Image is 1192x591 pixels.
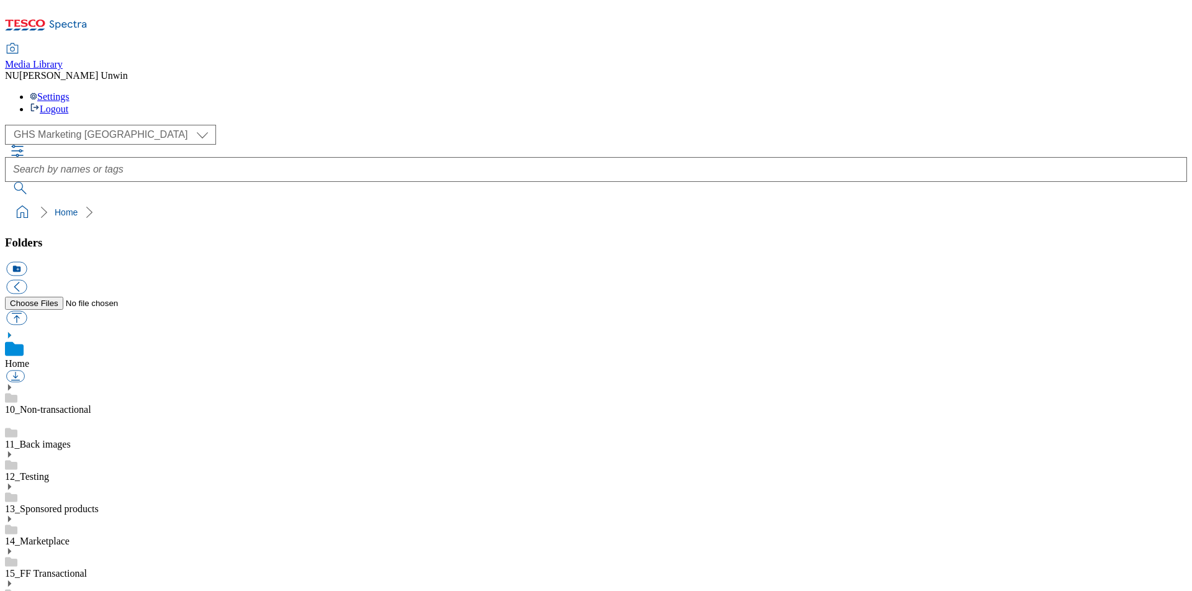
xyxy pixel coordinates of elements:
h3: Folders [5,236,1187,250]
a: 10_Non-transactional [5,404,91,415]
a: home [12,202,32,222]
a: Settings [30,91,70,102]
nav: breadcrumb [5,201,1187,224]
span: NU [5,70,19,81]
input: Search by names or tags [5,157,1187,182]
a: Home [5,358,29,369]
a: Media Library [5,44,63,70]
a: 12_Testing [5,471,49,482]
a: 13_Sponsored products [5,503,99,514]
span: [PERSON_NAME] Unwin [19,70,128,81]
span: Media Library [5,59,63,70]
a: 11_Back images [5,439,71,449]
a: 14_Marketplace [5,536,70,546]
a: 15_FF Transactional [5,568,87,579]
a: Home [55,207,78,217]
a: Logout [30,104,68,114]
